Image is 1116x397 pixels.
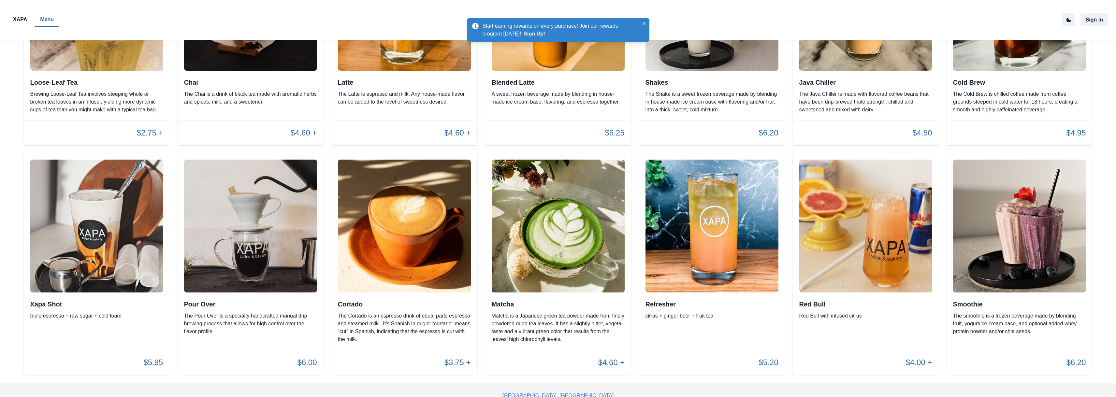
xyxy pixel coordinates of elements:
p: The smoothie is a frozen beverage made by blending fruit, yogurt/ice cream base, and optional add... [953,312,1086,335]
p: $4.60 + [444,127,471,139]
img: original.jpeg [645,160,778,292]
h2: Red Bull [799,300,932,308]
h2: Cold Brew [953,78,1086,86]
h2: Refresher [645,300,778,308]
h2: Loose-Leaf Tea [30,78,163,86]
p: XAPA [13,16,27,23]
h2: Java Chiller [799,78,932,86]
p: The Chai is a drink of black tea made with aromatic herbs and spices, milk, and a sweetener. [184,90,317,106]
img: original.jpeg [338,160,471,292]
p: $6.20 [759,127,778,139]
img: original.jpeg [30,160,163,292]
p: $6.00 [297,357,317,368]
h2: Matcha [492,300,625,308]
p: $2.75 + [137,127,163,139]
p: The Pour Over is a specialty handcrafted manual drip brewing process that allows for high control... [184,312,317,335]
h2: Blended Latte [492,78,625,86]
p: A sweet frozen beverage made by blending in house-made ice cream base, flavoring, and espresso to... [492,90,625,106]
h2: Xapa Shot [30,300,163,308]
p: $4.50 [912,127,932,139]
p: The Latte is espresso and milk. Any house-made flavor can be added to the level of sweetness desi... [338,90,471,106]
p: Menu [40,16,54,23]
p: triple espresso + raw sugar + cold foam [30,312,163,320]
div: MatchaMatcha is a Japanese green tea powder made from finely powdered dried tea leaves. It has a ... [485,153,631,375]
button: Close [640,20,648,27]
p: Red Bull with infused citrus [799,312,932,320]
h2: Smoothie [953,300,1086,308]
p: The Java Chiller is made with flavored coffee beans that have been drip-brewed triple strength, c... [799,90,932,114]
img: original.jpeg [799,160,932,292]
button: Sign in [1080,13,1108,26]
div: Pour OverThe Pour Over is a specialty handcrafted manual drip brewing process that allows for hig... [178,153,324,375]
p: $5.95 [143,357,163,368]
div: CortadoThe Cortado is an espresso drink of equal parts espresso and steamed milk. It’s Spanish in... [331,153,477,375]
p: The Cold Brew is chilled coffee made from coffee grounds steeped in cold water for 18 hours, crea... [953,90,1086,114]
p: Brewing Loose-Leaf Tea involves steeping whole or broken tea leaves in an infuser, yielding more ... [30,90,163,114]
p: $6.20 [1066,357,1086,368]
h2: Latte [338,78,471,86]
p: The Shake is a sweet frozen beverage made by blending in house-made ice cream base with flavoring... [645,90,778,114]
p: $5.20 [759,357,778,368]
p: $3.75 + [444,357,471,368]
img: original.jpeg [953,160,1086,292]
h2: Cortado [338,300,471,308]
p: Matcha is a Japanese green tea powder made from finely powdered dried tea leaves. It has a slight... [492,312,625,343]
p: $4.95 [1066,127,1086,139]
h2: Shakes [645,78,778,86]
h2: Pour Over [184,300,317,308]
div: Xapa Shottriple espresso + raw sugar + cold foam$5.95 [24,153,170,375]
img: original.jpeg [492,160,625,292]
img: original.jpeg [184,160,317,292]
p: $4.60 + [291,127,317,139]
p: $6.25 [605,127,624,139]
p: $4.00 + [906,357,932,368]
div: Refreshercitrus + ginger beer + fruit tea$5.20 [639,153,785,375]
div: Red BullRed Bull with infused citrus$4.00 + [793,153,939,375]
p: The Cortado is an espresso drink of equal parts espresso and steamed milk. It’s Spanish in origin... [338,312,471,343]
p: Start earning rewards on every purchase! Join our rewards program [DATE]! [483,22,639,38]
h2: Chai [184,78,317,86]
p: citrus + ginger beer + fruit tea [645,312,778,320]
button: Sign Up! [524,31,545,37]
button: active dark theme mode [1062,13,1075,26]
p: $4.60 + [598,357,625,368]
div: SmoothieThe smoothie is a frozen beverage made by blending fruit, yogurt/ice cream base, and opti... [947,153,1093,375]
